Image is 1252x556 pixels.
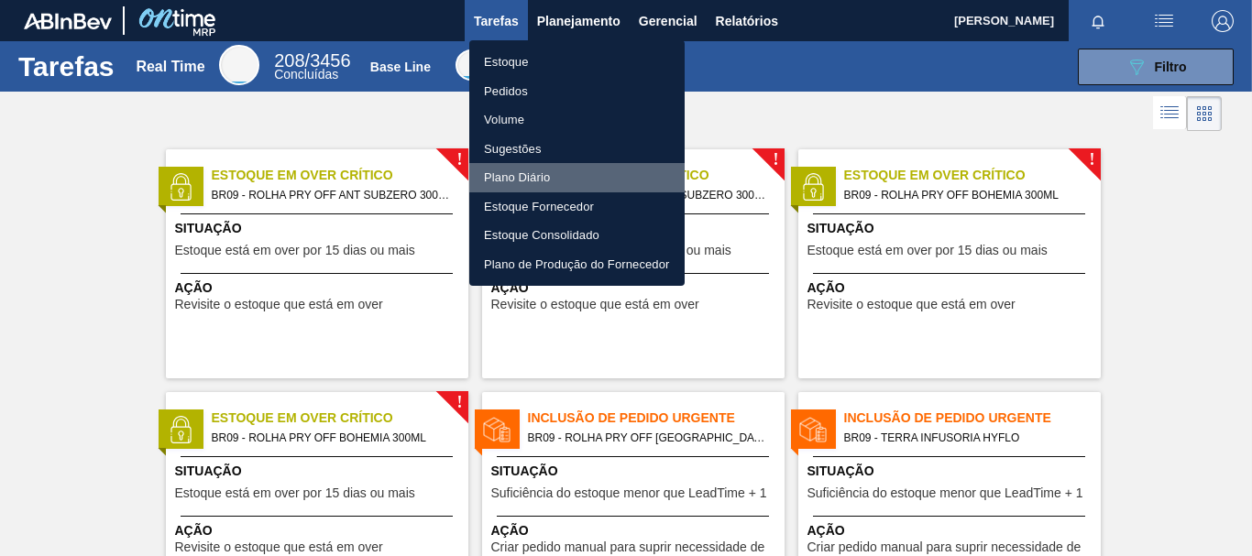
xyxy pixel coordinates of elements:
[469,250,685,279] a: Plano de Produção do Fornecedor
[469,163,685,192] a: Plano Diário
[469,77,685,106] a: Pedidos
[469,192,685,222] a: Estoque Fornecedor
[469,135,685,164] a: Sugestões
[469,221,685,250] a: Estoque Consolidado
[469,48,685,77] a: Estoque
[469,105,685,135] a: Volume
